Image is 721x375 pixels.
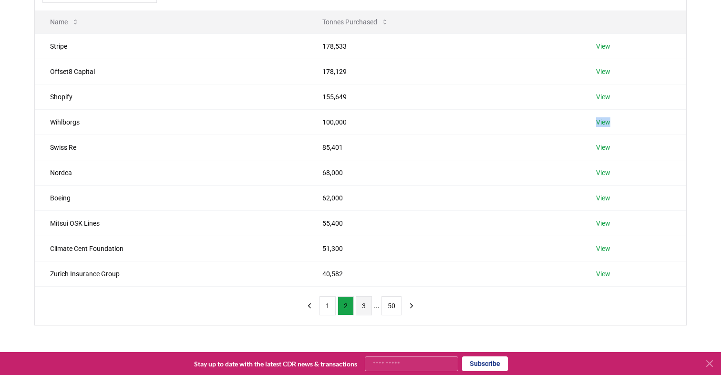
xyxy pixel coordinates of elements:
[596,67,610,76] a: View
[307,236,581,261] td: 51,300
[307,84,581,109] td: 155,649
[301,296,318,315] button: previous page
[319,296,336,315] button: 1
[307,59,581,84] td: 178,129
[374,300,380,312] li: ...
[596,219,610,228] a: View
[356,296,372,315] button: 3
[307,185,581,210] td: 62,000
[35,261,307,286] td: Zurich Insurance Group
[596,168,610,177] a: View
[338,296,354,315] button: 2
[381,296,402,315] button: 50
[307,210,581,236] td: 55,400
[596,143,610,152] a: View
[35,135,307,160] td: Swiss Re
[35,59,307,84] td: Offset8 Capital
[307,109,581,135] td: 100,000
[307,135,581,160] td: 85,401
[596,269,610,279] a: View
[596,244,610,253] a: View
[596,42,610,51] a: View
[596,193,610,203] a: View
[35,185,307,210] td: Boeing
[403,296,420,315] button: next page
[35,160,307,185] td: Nordea
[42,12,87,31] button: Name
[35,210,307,236] td: Mitsui OSK Lines
[596,117,610,127] a: View
[35,109,307,135] td: Wihlborgs
[596,92,610,102] a: View
[35,236,307,261] td: Climate Cent Foundation
[307,160,581,185] td: 68,000
[307,33,581,59] td: 178,533
[35,84,307,109] td: Shopify
[35,33,307,59] td: Stripe
[307,261,581,286] td: 40,582
[315,12,396,31] button: Tonnes Purchased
